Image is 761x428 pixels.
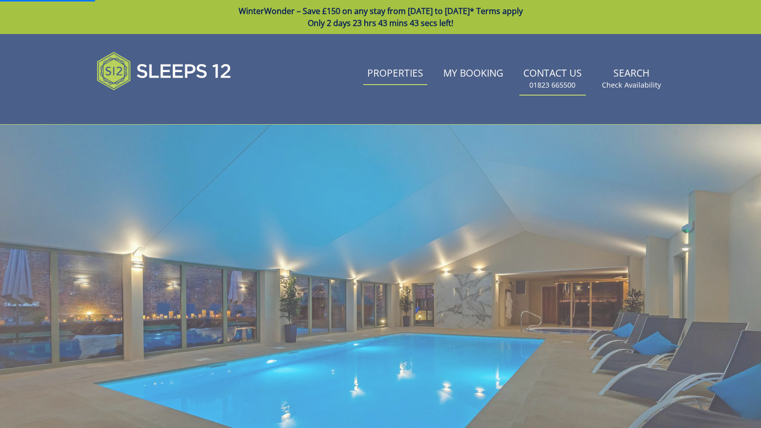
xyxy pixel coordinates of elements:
[598,63,665,95] a: SearchCheck Availability
[363,63,427,85] a: Properties
[97,46,232,96] img: Sleeps 12
[529,80,575,90] small: 01823 665500
[92,102,197,111] iframe: Customer reviews powered by Trustpilot
[439,63,507,85] a: My Booking
[602,80,661,90] small: Check Availability
[519,63,586,95] a: Contact Us01823 665500
[308,18,453,29] span: Only 2 days 23 hrs 43 mins 43 secs left!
